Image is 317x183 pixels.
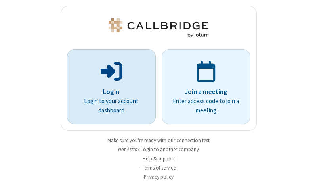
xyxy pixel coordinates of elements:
a: Make sure you're ready with our connection test [107,137,210,144]
p: Login to your account dashboard [78,97,145,115]
button: Login to another company [141,146,199,153]
a: Terms of service [142,164,176,171]
button: LoginLogin to your account dashboard [67,49,156,124]
li: Not Astra? [61,146,257,153]
a: Privacy policy [144,173,174,180]
img: Astra [107,18,210,37]
a: Help & support [143,155,175,162]
p: Join a meeting [173,87,239,97]
p: Enter access code to join a meeting [173,97,239,115]
a: Join a meetingEnter access code to join a meeting [162,49,250,124]
p: Login [78,87,145,97]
